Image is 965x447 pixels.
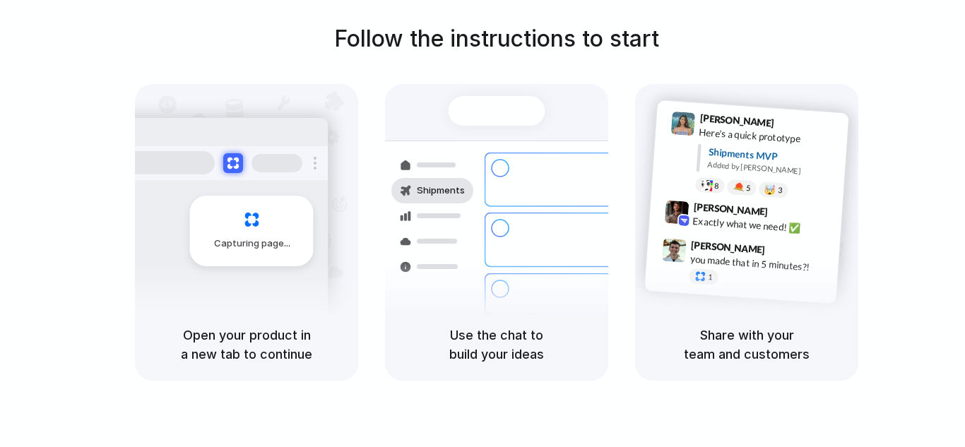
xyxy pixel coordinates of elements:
span: 9:41 AM [778,117,807,133]
span: [PERSON_NAME] [693,199,768,220]
h5: Use the chat to build your ideas [402,326,591,364]
span: [PERSON_NAME] [691,237,766,257]
span: Capturing page [214,237,292,251]
span: 8 [714,181,719,189]
h1: Follow the instructions to start [334,22,659,56]
div: you made that in 5 minutes?! [689,251,831,275]
div: Added by [PERSON_NAME] [707,159,837,179]
div: Exactly what we need! ✅ [692,213,834,237]
div: Here's a quick prototype [699,125,840,149]
span: 5 [746,184,751,192]
h5: Open your product in a new tab to continue [152,326,341,364]
span: 1 [708,273,713,281]
div: 🤯 [764,184,776,195]
span: 9:42 AM [772,205,801,222]
span: [PERSON_NAME] [699,110,774,131]
span: 9:47 AM [769,244,798,261]
div: Shipments MVP [708,145,839,168]
span: Shipments [417,184,465,198]
h5: Share with your team and customers [652,326,841,364]
span: 3 [778,186,783,194]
